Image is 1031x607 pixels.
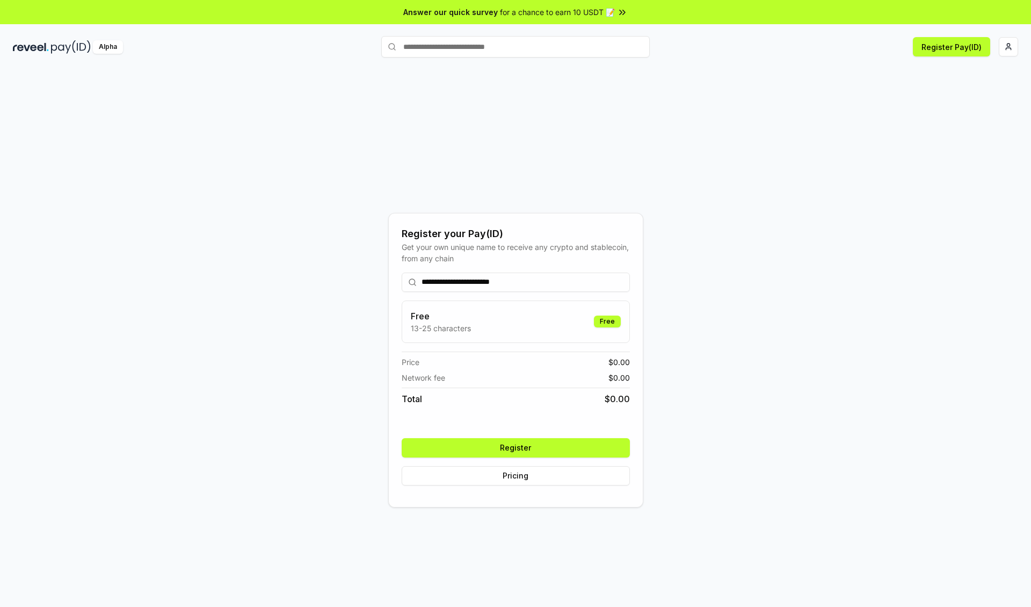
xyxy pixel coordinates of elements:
[411,323,471,334] p: 13-25 characters
[402,356,419,368] span: Price
[51,40,91,54] img: pay_id
[411,310,471,323] h3: Free
[608,372,630,383] span: $ 0.00
[402,438,630,458] button: Register
[402,392,422,405] span: Total
[13,40,49,54] img: reveel_dark
[402,226,630,241] div: Register your Pay(ID)
[605,392,630,405] span: $ 0.00
[93,40,123,54] div: Alpha
[608,356,630,368] span: $ 0.00
[402,241,630,264] div: Get your own unique name to receive any crypto and stablecoin, from any chain
[500,6,615,18] span: for a chance to earn 10 USDT 📝
[402,466,630,485] button: Pricing
[913,37,990,56] button: Register Pay(ID)
[403,6,498,18] span: Answer our quick survey
[402,372,445,383] span: Network fee
[594,316,621,327] div: Free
